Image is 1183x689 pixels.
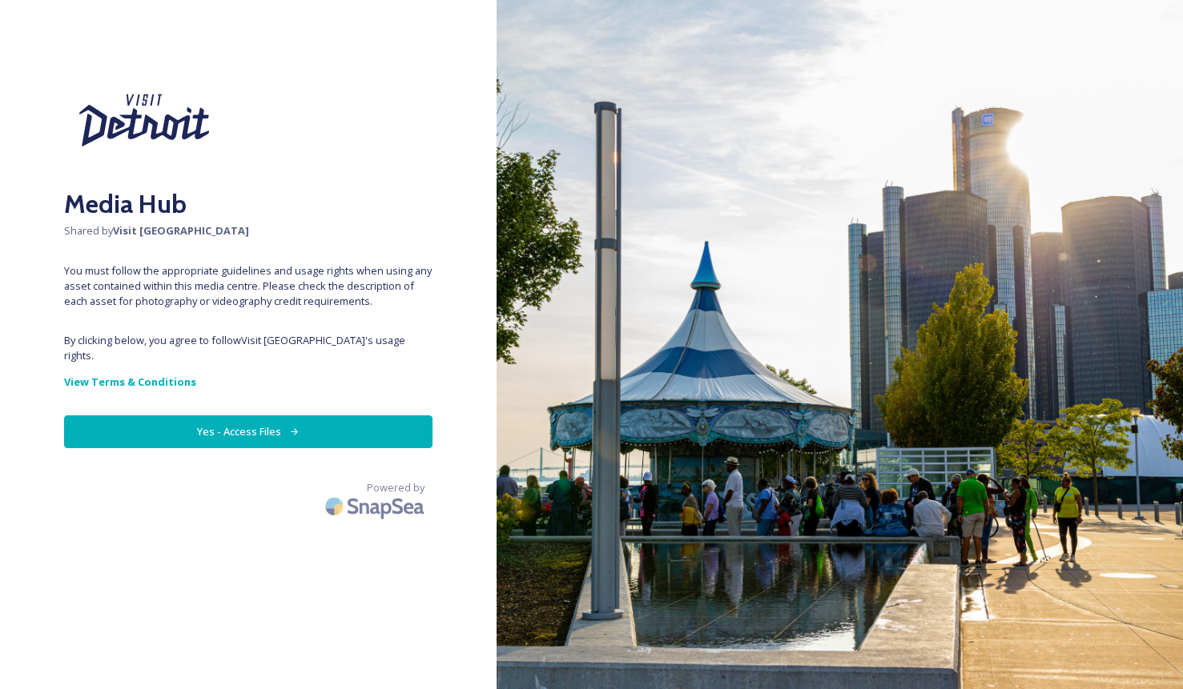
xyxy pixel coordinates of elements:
strong: View Terms & Conditions [64,375,196,389]
img: Visit%20Detroit%20New%202024.svg [64,64,224,177]
a: View Terms & Conditions [64,372,433,391]
span: Powered by [367,480,425,495]
span: By clicking below, you agree to follow Visit [GEOGRAPHIC_DATA] 's usage rights. [64,333,433,363]
img: SnapSea Logo [320,487,433,525]
button: Yes - Access Files [64,415,433,448]
span: You must follow the appropriate guidelines and usage rights when using any asset contained within... [64,263,433,310]
strong: Visit [GEOGRAPHIC_DATA] [113,223,249,238]
span: Shared by [64,223,433,238]
h2: Media Hub [64,185,433,223]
